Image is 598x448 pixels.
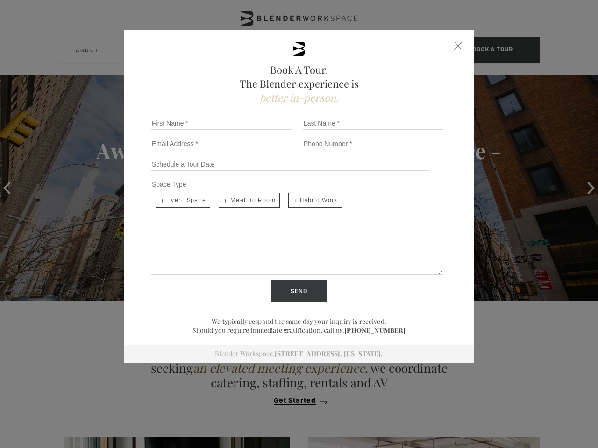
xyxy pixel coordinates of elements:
[147,317,451,326] p: We typically respond the same day your inquiry is received.
[151,137,292,150] input: Email Address *
[271,280,327,302] input: Send
[260,91,339,105] span: better in-person.
[303,137,443,150] input: Phone Number *
[147,63,451,105] h2: Book A Tour. The Blender experience is
[275,349,383,358] a: [STREET_ADDRESS]. [US_STATE].
[454,42,463,50] div: Close form
[288,193,342,208] span: Hybrid Work
[124,345,474,363] div: Blender Workspace.
[219,193,280,208] span: Meeting Room
[147,326,451,335] p: Should you require immediate gratification, call us.
[151,158,429,171] input: Schedule a Tour Date
[303,117,443,130] input: Last Name *
[156,193,210,208] span: Event Space
[152,181,186,188] span: Space Type
[151,117,292,130] input: First Name *
[344,326,406,335] a: [PHONE_NUMBER]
